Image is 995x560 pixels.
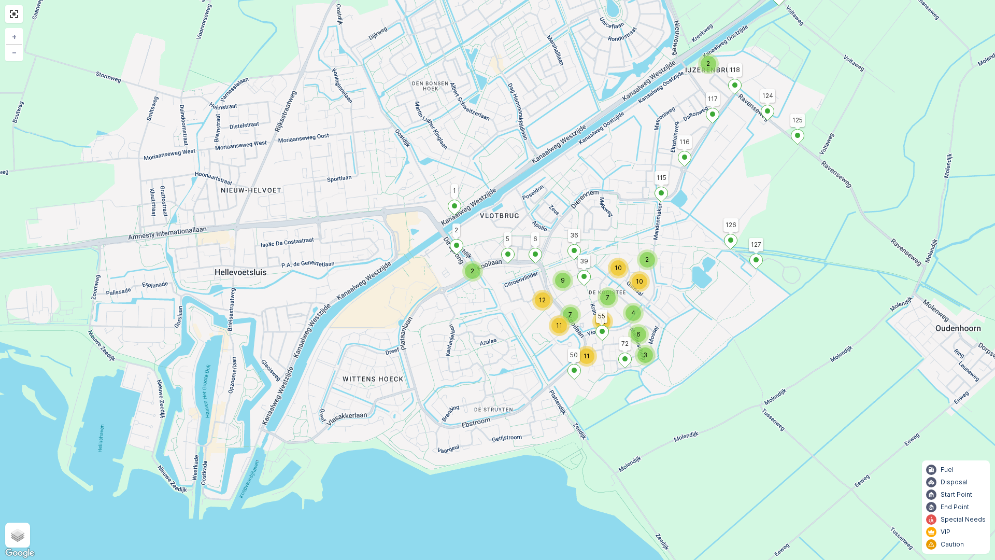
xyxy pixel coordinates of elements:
div: 2 [462,261,483,282]
div: 2 [637,249,658,270]
span: 10 [615,264,622,272]
div: 10 [608,258,629,278]
span: 2 [646,256,649,263]
span: 2 [471,267,475,275]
